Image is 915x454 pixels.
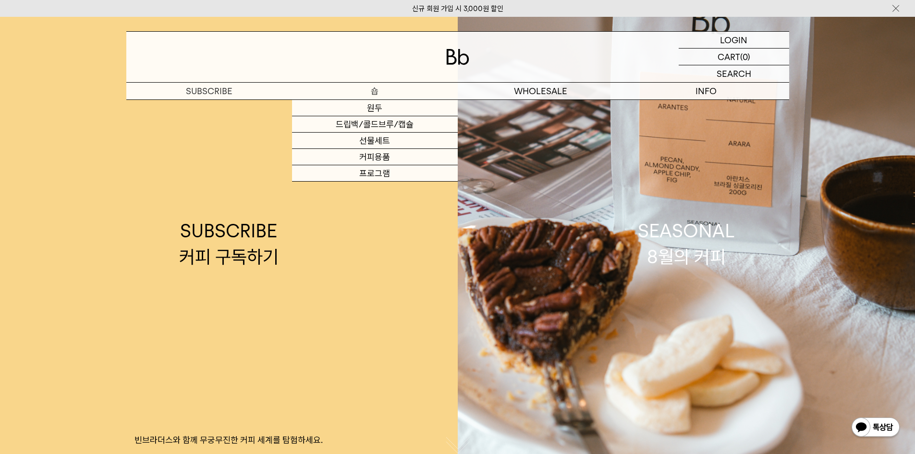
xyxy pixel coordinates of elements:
a: CART (0) [679,49,789,65]
p: (0) [740,49,750,65]
a: LOGIN [679,32,789,49]
p: INFO [623,83,789,99]
a: SUBSCRIBE [126,83,292,99]
a: 선물세트 [292,133,458,149]
a: 숍 [292,83,458,99]
a: 신규 회원 가입 시 3,000원 할인 [412,4,503,13]
div: SEASONAL 8월의 커피 [638,218,735,269]
p: CART [718,49,740,65]
a: 드립백/콜드브루/캡슐 [292,116,458,133]
a: 커피용품 [292,149,458,165]
div: SUBSCRIBE 커피 구독하기 [179,218,279,269]
a: 프로그램 [292,165,458,182]
a: 원두 [292,100,458,116]
img: 로고 [446,49,469,65]
img: 카카오톡 채널 1:1 채팅 버튼 [851,417,901,440]
p: SEARCH [717,65,751,82]
p: LOGIN [720,32,747,48]
p: WHOLESALE [458,83,623,99]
